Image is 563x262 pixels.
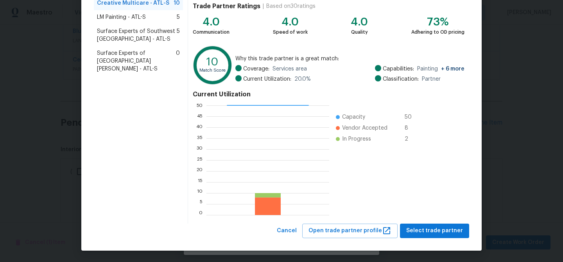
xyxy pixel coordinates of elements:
span: Why this trade partner is a great match: [235,55,464,63]
button: Open trade partner profile [302,224,398,238]
span: 20.0 % [294,75,311,83]
span: Capacity [342,113,365,121]
span: Coverage: [243,65,269,73]
div: 73% [411,18,464,26]
text: 50 [196,103,203,108]
span: Classification: [383,75,419,83]
span: + 6 more [441,66,464,72]
span: 5 [177,13,180,21]
span: 0 [176,49,180,73]
button: Cancel [274,224,300,238]
div: Communication [193,28,230,36]
text: 15 [198,180,203,184]
div: Quality [351,28,368,36]
div: Adhering to OD pricing [411,28,464,36]
span: Services area [273,65,307,73]
h4: Current Utilization [193,90,464,98]
text: 5 [200,202,203,206]
text: Match Score [199,68,226,72]
span: Surface Experts of Southwest [GEOGRAPHIC_DATA] - ATL-S [97,27,177,43]
span: 50 [405,113,417,121]
span: Select trade partner [406,226,463,236]
span: Surface Experts of [GEOGRAPHIC_DATA][PERSON_NAME] - ATL-S [97,49,176,73]
text: 20 [196,169,203,173]
text: 10 [206,56,219,67]
span: 5 [177,27,180,43]
button: Select trade partner [400,224,469,238]
div: Based on 30 ratings [266,2,316,10]
span: Cancel [277,226,297,236]
span: Partner [422,75,441,83]
span: LM Painting - ATL-S [97,13,146,21]
span: In Progress [342,135,371,143]
div: 4.0 [193,18,230,26]
text: 40 [196,125,203,130]
text: 10 [197,191,203,195]
span: Painting [417,65,464,73]
span: Vendor Accepted [342,124,387,132]
span: Capabilities: [383,65,414,73]
span: Open trade partner profile [308,226,391,236]
text: 30 [196,147,203,152]
text: 35 [197,136,203,141]
div: Speed of work [273,28,308,36]
div: 4.0 [273,18,308,26]
span: 8 [405,124,417,132]
div: 4.0 [351,18,368,26]
h4: Trade Partner Ratings [193,2,260,10]
span: Current Utilization: [243,75,291,83]
text: 25 [197,158,203,163]
div: | [260,2,266,10]
text: 45 [197,114,203,119]
span: 2 [405,135,417,143]
text: 0 [199,213,203,217]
